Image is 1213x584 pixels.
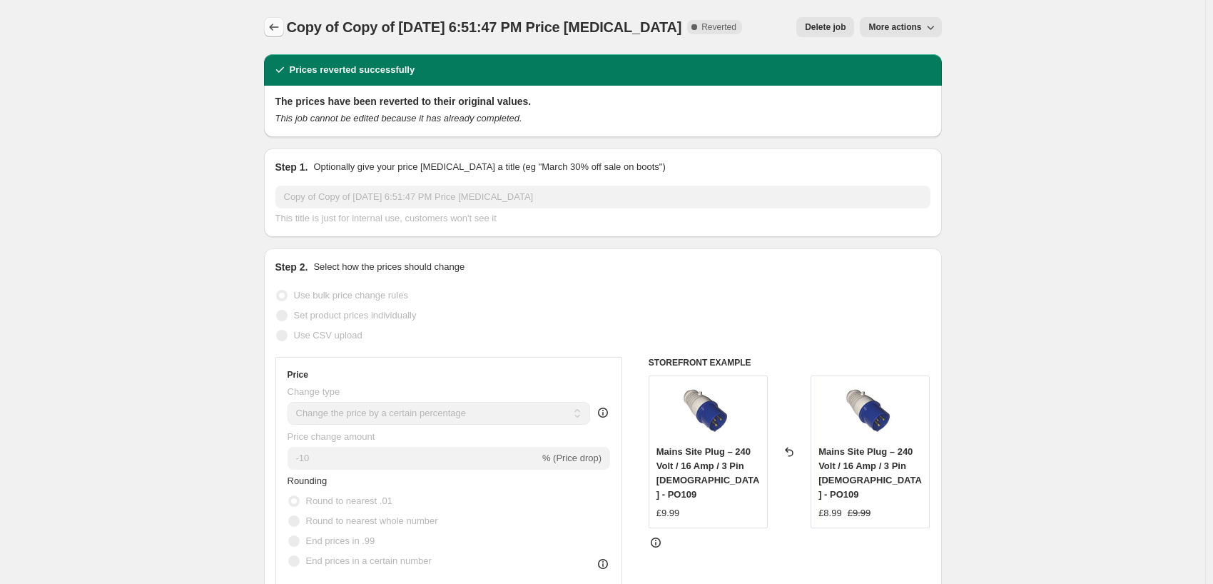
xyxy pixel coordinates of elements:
h3: Price [288,369,308,381]
span: End prices in a certain number [306,555,432,566]
span: Use bulk price change rules [294,290,408,301]
h2: Step 1. [275,160,308,174]
h2: Prices reverted successfully [290,63,415,77]
h6: STOREFRONT EXAMPLE [649,357,930,368]
div: £9.99 [656,506,680,520]
span: Price change amount [288,431,375,442]
div: £8.99 [818,506,842,520]
button: Price change jobs [264,17,284,37]
span: This title is just for internal use, customers won't see it [275,213,497,223]
input: -15 [288,447,539,470]
span: Set product prices individually [294,310,417,321]
span: Use CSV upload [294,330,362,341]
span: Mains Site Plug – 240 Volt / 16 Amp / 3 Pin [DEMOGRAPHIC_DATA] - PO109 [818,446,922,500]
span: Mains Site Plug – 240 Volt / 16 Amp / 3 Pin [DEMOGRAPHIC_DATA] - PO109 [656,446,760,500]
img: CARAVAN-MOTORHOME-Mains-Site-Plug-240-Volt-16-Amp-3-Pin-Male-PO109-371085318065_80x.jpg [679,383,736,440]
p: Select how the prices should change [313,260,465,274]
button: More actions [860,17,941,37]
h2: Step 2. [275,260,308,274]
span: Reverted [701,21,736,33]
input: 30% off holiday sale [275,186,930,208]
span: More actions [868,21,921,33]
span: % (Price drop) [542,453,602,463]
span: End prices in .99 [306,535,375,546]
span: Round to nearest .01 [306,495,392,506]
span: Round to nearest whole number [306,515,438,526]
p: Optionally give your price [MEDICAL_DATA] a title (eg "March 30% off sale on boots") [313,160,665,174]
button: Delete job [796,17,854,37]
strike: £9.99 [848,506,871,520]
img: CARAVAN-MOTORHOME-Mains-Site-Plug-240-Volt-16-Amp-3-Pin-Male-PO109-371085318065_80x.jpg [842,383,899,440]
span: Delete job [805,21,846,33]
span: Copy of Copy of [DATE] 6:51:47 PM Price [MEDICAL_DATA] [287,19,682,35]
span: Rounding [288,475,328,486]
span: Change type [288,386,340,397]
div: help [596,406,610,420]
i: This job cannot be edited because it has already completed. [275,113,522,124]
h2: The prices have been reverted to their original values. [275,94,930,109]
